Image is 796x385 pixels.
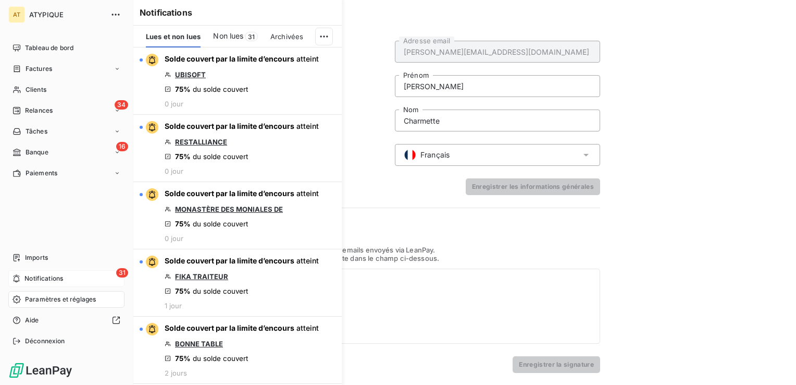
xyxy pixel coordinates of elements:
[395,110,600,131] input: placeholder
[165,54,294,63] span: Solde couvert par la limite d’encours
[26,148,48,157] span: Banque
[761,350,786,375] iframe: Intercom live chat
[25,336,65,346] span: Déconnexion
[165,189,294,198] span: Solde couvert par la limite d’encours
[133,47,342,115] button: Solde couvert par la limite d’encours atteintUBISOFT75% du solde couvert0 jour
[193,354,248,363] span: du solde couvert
[165,122,294,130] span: Solde couvert par la limite d’encours
[26,127,47,136] span: Tâches
[395,75,600,97] input: placeholder
[133,115,342,182] button: Solde couvert par la limite d’encours atteintRESTALLIANCE75% du solde couvert0 jour
[165,323,294,332] span: Solde couvert par la limite d’encours
[165,100,183,108] span: 0 jour
[175,70,206,79] a: UBISOFT
[29,10,104,19] span: ATYPIQUE
[296,122,319,130] span: atteint
[175,205,283,213] a: MONASTÈRE DES MONIALES DE
[190,275,593,286] div: [PERSON_NAME]
[115,100,128,110] span: 34
[296,323,319,332] span: atteint
[165,167,183,175] span: 0 jour
[133,317,342,384] button: Solde couvert par la limite d’encours atteintBONNE TABLE75% du solde couvert2 jours
[395,41,600,63] input: placeholder
[146,32,201,41] span: Lues et non lues
[25,316,39,325] span: Aide
[26,169,57,178] span: Paiements
[8,6,25,23] div: AT
[140,6,335,19] h6: Notifications
[183,254,600,262] p: Vous pouvez copier/coller une signature existante dans le champ ci-dessous.
[175,152,191,161] span: 75%
[296,54,319,63] span: atteint
[245,32,258,41] span: 31
[513,356,600,373] button: Enregistrer la signature
[8,362,73,379] img: Logo LeanPay
[183,221,600,233] h6: Signature
[193,287,248,295] span: du solde couvert
[26,64,52,74] span: Factures
[116,142,128,151] span: 16
[175,85,191,93] span: 75%
[116,268,128,278] span: 31
[25,106,53,115] span: Relances
[165,234,183,243] span: 0 jour
[25,253,48,262] span: Imports
[270,32,303,41] span: Archivées
[420,150,450,160] span: Français
[26,85,46,94] span: Clients
[175,220,191,228] span: 75%
[296,256,319,265] span: atteint
[175,354,191,363] span: 75%
[165,302,182,310] span: 1 jour
[175,272,228,281] a: FIKA TRAITEUR
[193,152,248,161] span: du solde couvert
[25,43,73,53] span: Tableau de bord
[193,85,248,93] span: du solde couvert
[8,312,125,329] a: Aide
[175,287,191,295] span: 75%
[183,246,600,254] p: Cette signature sera utilisée par défaut pour vos emails envoyés via LeanPay.
[175,340,223,348] a: BONNE TABLE
[466,178,600,195] button: Enregistrer les informations générales
[24,274,63,283] span: Notifications
[25,295,96,304] span: Paramètres et réglages
[165,256,294,265] span: Solde couvert par la limite d’encours
[133,182,342,249] button: Solde couvert par la limite d’encours atteintMONASTÈRE DES MONIALES DE75% du solde couvert0 jour
[175,138,227,146] a: RESTALLIANCE
[193,220,248,228] span: du solde couvert
[213,31,243,41] span: Non lues
[165,369,187,377] span: 2 jours
[296,189,319,198] span: atteint
[133,249,342,317] button: Solde couvert par la limite d’encours atteintFIKA TRAITEUR75% du solde couvert1 jour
